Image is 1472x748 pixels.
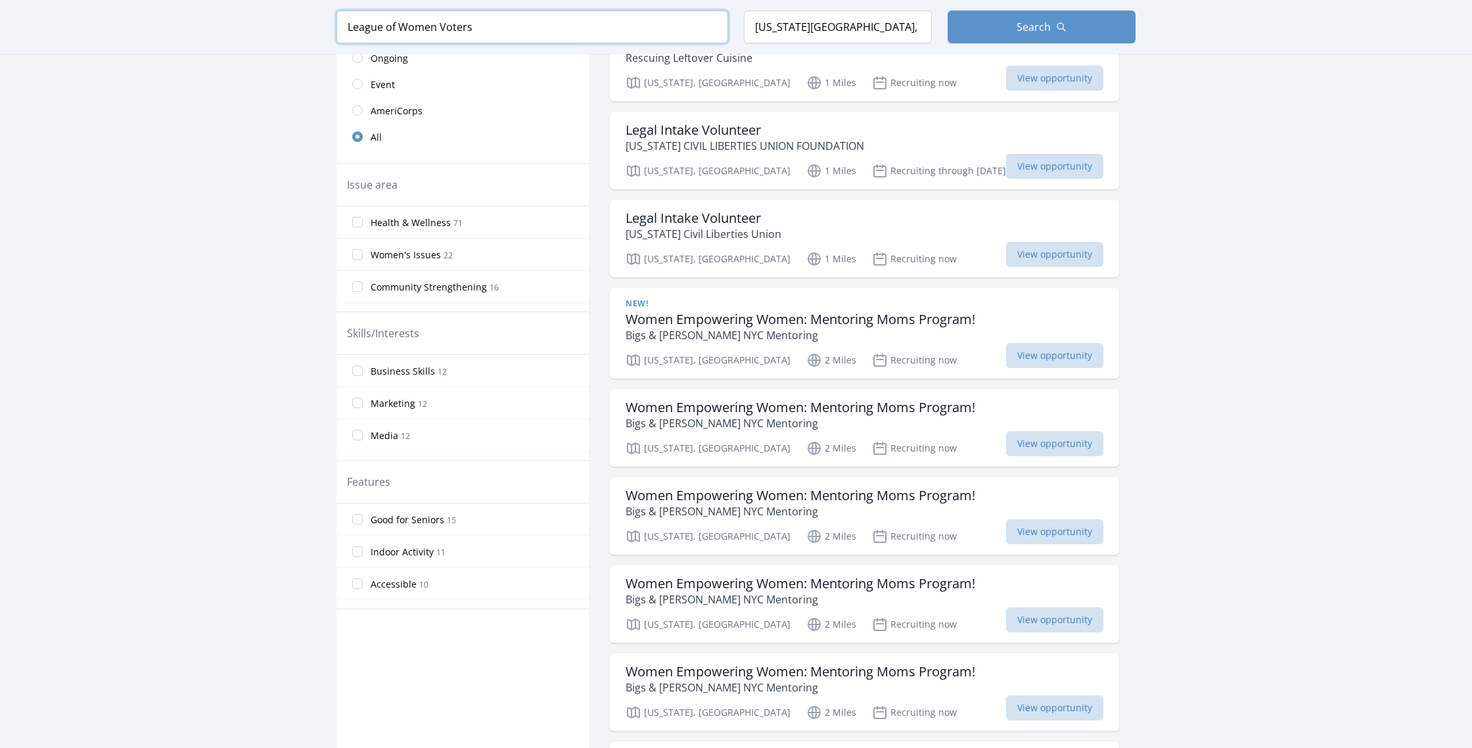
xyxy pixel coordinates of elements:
h3: Women Empowering Women: Mentoring Moms Program! [626,488,975,503]
p: 2 Miles [806,617,856,632]
span: Business Skills [371,365,435,378]
span: Media [371,429,398,442]
span: 12 [401,431,410,442]
a: Volunteers Needed to Rescue Food & Fight Hunger in [GEOGRAPHIC_DATA] Rescuing Leftover Cuisine [U... [610,24,1119,101]
span: View opportunity [1006,519,1103,544]
p: Recruiting now [872,528,957,544]
p: Recruiting now [872,617,957,632]
p: [US_STATE], [GEOGRAPHIC_DATA] [626,528,791,544]
h3: Legal Intake Volunteer [626,210,781,226]
a: All [336,124,589,150]
span: 71 [453,218,463,229]
span: View opportunity [1006,242,1103,267]
p: Recruiting now [872,705,957,720]
a: Ongoing [336,45,589,71]
input: Marketing 12 [352,398,363,408]
p: Bigs & [PERSON_NAME] NYC Mentoring [626,592,975,607]
p: 2 Miles [806,528,856,544]
a: AmeriCorps [336,97,589,124]
p: Bigs & [PERSON_NAME] NYC Mentoring [626,415,975,431]
h3: Women Empowering Women: Mentoring Moms Program! [626,312,975,327]
p: Bigs & [PERSON_NAME] NYC Mentoring [626,503,975,519]
span: Good for Seniors [371,513,444,526]
span: View opportunity [1006,695,1103,720]
span: 22 [444,250,453,261]
legend: Issue area [347,177,398,193]
p: 2 Miles [806,705,856,720]
p: [US_STATE], [GEOGRAPHIC_DATA] [626,163,791,179]
p: 1 Miles [806,251,856,267]
p: [US_STATE], [GEOGRAPHIC_DATA] [626,75,791,91]
span: View opportunity [1006,343,1103,368]
span: AmeriCorps [371,105,423,118]
a: Women Empowering Women: Mentoring Moms Program! Bigs & [PERSON_NAME] NYC Mentoring [US_STATE], [G... [610,477,1119,555]
p: 2 Miles [806,352,856,368]
input: Community Strengthening 16 [352,281,363,292]
a: Event [336,71,589,97]
span: Women's Issues [371,248,441,262]
span: 11 [436,547,446,558]
input: Indoor Activity 11 [352,546,363,557]
span: Accessible [371,578,417,591]
span: 16 [490,282,499,293]
p: [US_STATE], [GEOGRAPHIC_DATA] [626,352,791,368]
p: Recruiting now [872,75,957,91]
input: Accessible 10 [352,578,363,589]
p: [US_STATE], [GEOGRAPHIC_DATA] [626,251,791,267]
a: Legal Intake Volunteer [US_STATE] Civil Liberties Union [US_STATE], [GEOGRAPHIC_DATA] 1 Miles Rec... [610,200,1119,277]
span: View opportunity [1006,66,1103,91]
span: Indoor Activity [371,546,434,559]
span: New! [626,298,648,309]
p: 1 Miles [806,163,856,179]
p: [US_STATE], [GEOGRAPHIC_DATA] [626,440,791,456]
p: 2 Miles [806,440,856,456]
p: Bigs & [PERSON_NAME] NYC Mentoring [626,680,975,695]
p: Bigs & [PERSON_NAME] NYC Mentoring [626,327,975,343]
input: Good for Seniors 15 [352,514,363,525]
span: Community Strengthening [371,281,487,294]
h3: Women Empowering Women: Mentoring Moms Program! [626,400,975,415]
input: Women's Issues 22 [352,249,363,260]
h3: Legal Intake Volunteer [626,122,864,138]
input: Health & Wellness 71 [352,217,363,227]
span: Health & Wellness [371,216,451,229]
p: [US_STATE] CIVIL LIBERTIES UNION FOUNDATION [626,138,864,154]
span: Search [1017,19,1051,35]
p: [US_STATE], [GEOGRAPHIC_DATA] [626,705,791,720]
input: Location [744,11,932,43]
span: View opportunity [1006,607,1103,632]
input: Business Skills 12 [352,365,363,376]
p: Recruiting now [872,352,957,368]
p: 1 Miles [806,75,856,91]
span: All [371,131,382,144]
h3: Women Empowering Women: Mentoring Moms Program! [626,576,975,592]
span: Event [371,78,395,91]
input: Media 12 [352,430,363,440]
span: 12 [418,398,427,409]
a: Legal Intake Volunteer [US_STATE] CIVIL LIBERTIES UNION FOUNDATION [US_STATE], [GEOGRAPHIC_DATA] ... [610,112,1119,189]
p: Recruiting now [872,251,957,267]
p: Recruiting through [DATE] [872,163,1006,179]
a: Women Empowering Women: Mentoring Moms Program! Bigs & [PERSON_NAME] NYC Mentoring [US_STATE], [G... [610,389,1119,467]
span: 15 [447,515,456,526]
legend: Skills/Interests [347,325,419,341]
span: 10 [419,579,428,590]
h3: Women Empowering Women: Mentoring Moms Program! [626,664,975,680]
button: Search [948,11,1136,43]
p: Recruiting now [872,440,957,456]
a: Women Empowering Women: Mentoring Moms Program! Bigs & [PERSON_NAME] NYC Mentoring [US_STATE], [G... [610,653,1119,731]
p: Rescuing Leftover Cuisine [626,50,1084,66]
input: Keyword [336,11,728,43]
p: [US_STATE] Civil Liberties Union [626,226,781,242]
a: Women Empowering Women: Mentoring Moms Program! Bigs & [PERSON_NAME] NYC Mentoring [US_STATE], [G... [610,565,1119,643]
legend: Features [347,474,390,490]
span: View opportunity [1006,431,1103,456]
span: Marketing [371,397,415,410]
span: View opportunity [1006,154,1103,179]
span: 12 [438,366,447,377]
a: New! Women Empowering Women: Mentoring Moms Program! Bigs & [PERSON_NAME] NYC Mentoring [US_STATE... [610,288,1119,379]
span: Ongoing [371,52,408,65]
p: [US_STATE], [GEOGRAPHIC_DATA] [626,617,791,632]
